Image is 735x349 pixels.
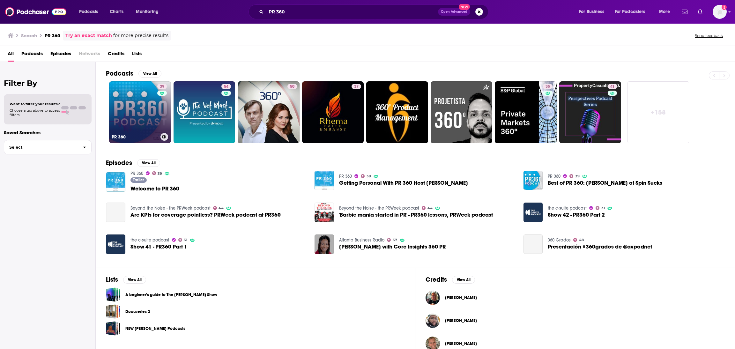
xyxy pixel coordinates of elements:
span: 35 [546,84,550,90]
button: open menu [655,7,678,17]
a: 'Barbie mania started in PR' - PR360 lessons, PRWeek podcast [315,203,334,222]
div: Search podcasts, credits, & more... [255,4,494,19]
a: NEW Jessica Podcasts [106,321,120,336]
span: 39 [575,175,580,178]
span: [PERSON_NAME] [445,318,477,323]
span: Choose a tab above to access filters. [10,108,60,117]
button: View All [137,159,160,167]
a: 48 [573,238,584,242]
a: Beyond the Noise - the PRWeek podcast [339,205,419,211]
span: Open Advanced [441,10,467,13]
span: 31 [184,239,187,241]
a: PR 360 [339,174,352,179]
img: Best of PR 360: Gini Dietrich of Spin Sucks [523,171,543,190]
span: Monitoring [136,7,159,16]
span: Logged in as LindaBurns [713,5,727,19]
button: Open AdvancedNew [438,8,470,16]
span: Want to filter your results? [10,102,60,106]
a: Podchaser - Follow, Share and Rate Podcasts [5,6,66,18]
a: Podcasts [21,48,43,62]
a: PodcastsView All [106,70,161,78]
button: open menu [611,7,655,17]
span: Select [4,145,78,149]
button: View All [452,276,475,284]
button: View All [123,276,146,284]
a: Are KPIs for coverage pointless? PRWeek podcast at PR360 [130,212,281,218]
h2: Podcasts [106,70,133,78]
span: Charts [110,7,123,16]
span: Show 41 - PR360 Part 1 [130,244,187,249]
span: 37 [354,84,359,90]
span: All [8,48,14,62]
h3: PR 360 [112,134,158,140]
a: Show 42 - PR360 Part 2 [548,212,605,218]
a: Charts [106,7,127,17]
a: 39PR 360 [109,81,171,143]
button: Send feedback [693,33,725,38]
button: open menu [75,7,106,17]
h2: Lists [106,276,118,284]
a: 37 [302,81,364,143]
span: Episodes [50,48,71,62]
button: View All [138,70,161,78]
h3: Search [21,33,37,39]
img: Kari Pricher [426,291,440,305]
img: User Profile [713,5,727,19]
span: Best of PR 360: [PERSON_NAME] of Spin Sucks [548,180,662,186]
span: [PERSON_NAME] [445,295,477,300]
a: Kimberley Brown with Core Insights 360 PR [339,244,446,249]
a: Lists [132,48,142,62]
a: Kari Pricher [445,295,477,300]
a: 44 [213,206,224,210]
a: 41 [559,81,621,143]
span: Trailer [133,178,144,182]
a: Credits [108,48,124,62]
span: 44 [219,207,224,210]
a: 44 [422,206,433,210]
a: 37 [352,84,361,89]
span: For Podcasters [615,7,645,16]
a: Dave Will [445,341,477,346]
a: 31 [178,238,188,242]
span: New [459,4,470,10]
a: Kimberley Brown with Core Insights 360 PR [315,234,334,254]
a: PR 360 [130,171,143,176]
a: A beginner’s guide to The Ezra Klein Show [106,287,120,302]
span: 50 [290,84,294,90]
span: 48 [579,239,584,241]
img: Welcome to PR 360 [106,172,125,192]
a: Docuseries 2 [106,304,120,319]
span: For Business [579,7,604,16]
a: 54 [221,84,231,89]
span: More [659,7,670,16]
span: 41 [610,84,614,90]
img: Show 41 - PR360 Part 1 [106,234,125,254]
span: Getting Personal With PR 360 Host [PERSON_NAME] [339,180,468,186]
a: the c-suite podcast [130,237,169,243]
img: Getting Personal With PR 360 Host Brett Deister [315,171,334,190]
svg: Add a profile image [722,5,727,10]
a: J.M.Brady [445,318,477,323]
button: open menu [131,7,167,17]
img: Show 42 - PR360 Part 2 [523,203,543,222]
a: Presentación #360grados de @avpodnet [548,244,652,249]
span: Networks [79,48,100,62]
span: 39 [158,172,162,175]
button: J.M.BradyJ.M.Brady [426,310,724,331]
a: Are KPIs for coverage pointless? PRWeek podcast at PR360 [106,203,125,222]
a: Show notifications dropdown [679,6,690,17]
a: ListsView All [106,276,146,284]
span: 54 [224,84,228,90]
button: open menu [575,7,612,17]
h3: PR 360 [45,33,60,39]
a: 50 [238,81,300,143]
a: J.M.Brady [426,314,440,328]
